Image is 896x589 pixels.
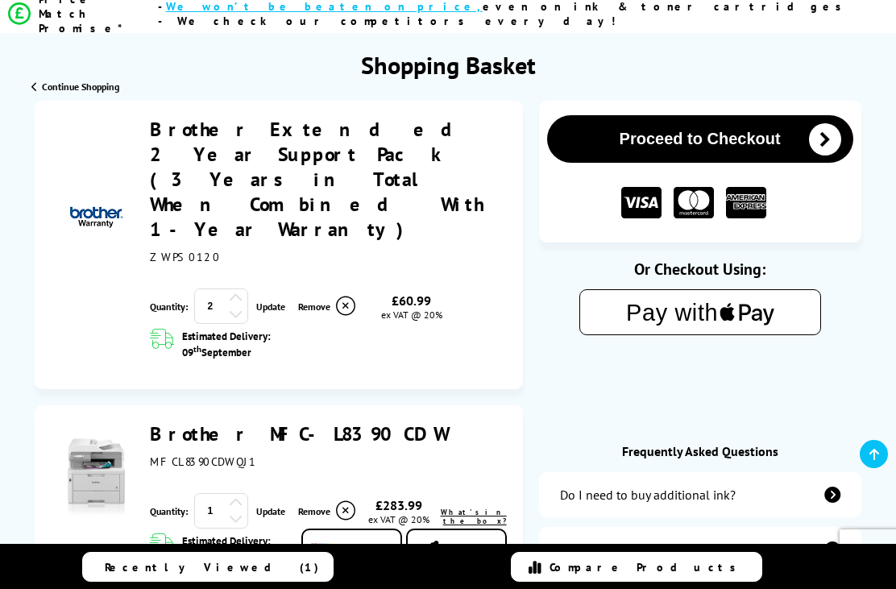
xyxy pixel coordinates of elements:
a: Brother Extended 2 Year Support Pack (3 Years in Total When Combined With 1-Year Warranty) [150,117,485,242]
img: Brother Extended 2 Year Support Pack (3 Years in Total When Combined With 1-Year Warranty) [68,191,125,247]
span: Quantity: [150,301,188,313]
img: VISA [621,187,662,218]
a: items-arrive [539,527,861,572]
span: ex VAT @ 20% [368,513,429,525]
div: £60.99 [358,292,465,309]
h1: Shopping Basket [361,49,536,81]
img: MASTER CARD [674,187,714,218]
div: Do I need to buy additional ink? [560,487,736,503]
a: Update [256,505,285,517]
div: Or Checkout Using: [539,259,861,280]
a: Brother MFC-L8390CDW [150,421,447,446]
a: Compare Products [511,552,762,582]
a: Delete item from your basket [298,499,358,523]
span: ZWPS0120 [150,250,221,264]
span: Estimated Delivery: 09 September [182,534,285,564]
span: Estimated Delivery: 09 September [182,330,285,359]
div: £283.99 [358,497,438,513]
div: Frequently Asked Questions [539,443,861,459]
a: lnk_inthebox [439,508,507,525]
img: Brother MFC-L8390CDW [51,428,142,519]
span: Remove [298,505,330,517]
a: Recently Viewed (1) [82,552,334,582]
a: Continue Shopping [31,81,119,93]
div: When will my items arrive? [560,541,707,558]
span: Quantity: [150,505,188,517]
a: Update [256,301,285,313]
span: What's in the box? [441,508,507,525]
button: Proceed to Checkout [547,115,853,163]
span: MFCL8390CDWQJ1 [150,454,256,469]
span: Continue Shopping [42,81,119,93]
span: Remove [298,301,330,313]
span: Recently Viewed (1) [105,560,319,574]
sup: th [193,343,201,355]
a: additional-ink [539,472,861,517]
span: ex VAT @ 20% [381,309,442,321]
a: Delete item from your basket [298,294,358,318]
span: Compare Products [550,560,745,574]
img: American Express [726,187,766,218]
